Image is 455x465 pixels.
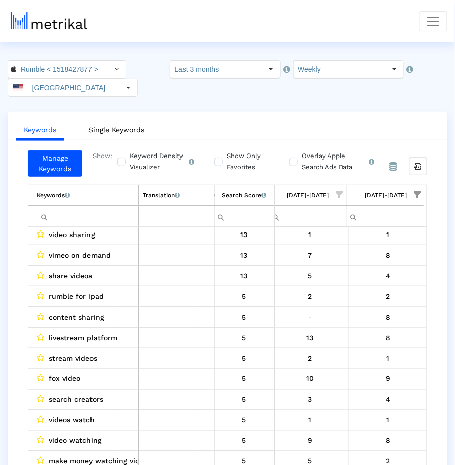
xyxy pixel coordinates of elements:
span: fox video [49,372,80,385]
div: Export all data [409,157,427,175]
td: Filter cell [28,206,139,227]
td: Column Keyword [28,185,139,206]
a: Single Keywords [80,121,152,139]
div: [DATE]-[DATE] [287,189,329,202]
div: 13 [218,228,271,241]
div: 9/6/25 [353,414,424,427]
span: stream videos [49,352,97,365]
a: Manage Keywords [28,150,82,177]
div: 5 [218,434,271,447]
div: Select [386,61,403,78]
span: video watching [49,434,102,447]
label: Keyword Density Visualizer [127,150,194,173]
div: 13 [218,269,271,282]
td: Filter cell [139,206,214,227]
a: Keywords [16,121,64,141]
div: 5 [218,414,271,427]
label: Show Only Favorites [224,150,269,173]
div: 9/6/25 [353,331,424,344]
div: 9/6/25 [353,311,424,324]
div: 5 [218,290,271,303]
div: 8/30/25 [275,311,345,324]
img: metrical-logo-light.png [11,12,87,29]
div: Select [263,61,280,78]
td: Column 08/31/25-09/06/25 [347,185,425,206]
div: Translation [143,189,180,202]
div: 5 [218,393,271,406]
span: content sharing [49,311,104,324]
div: 9/6/25 [353,434,424,447]
td: Filter cell [269,206,347,226]
div: 8/30/25 [275,228,345,241]
div: Select [120,79,137,96]
div: 8/30/25 [275,269,345,282]
div: 8/30/25 [275,414,345,427]
div: 5 [218,372,271,385]
div: 8/30/25 [275,331,345,344]
div: 9/6/25 [353,228,424,241]
span: vimeo on demand [49,249,111,262]
div: 9/6/25 [353,393,424,406]
span: share videos [49,269,92,282]
span: search creators [49,393,103,406]
div: 5 [218,311,271,324]
div: 8/30/25 [275,434,345,447]
span: Show filter options for column '08/31/25-09/06/25' [414,191,421,198]
div: 08/31/25-09/06/25 [365,189,407,202]
div: 9/6/25 [353,249,424,262]
div: 9/6/25 [353,352,424,365]
div: Keywords [37,189,70,202]
td: Filter cell [214,206,275,227]
button: Toggle navigation [419,11,447,31]
div: 8/30/25 [275,352,345,365]
td: Filter cell [347,206,425,226]
div: 5 [218,331,271,344]
div: 8/30/25 [275,393,345,406]
span: Show filter options for column '08/24/25-08/30/25' [336,191,343,198]
div: 9/6/25 [353,290,424,303]
div: 9/6/25 [353,269,424,282]
td: Column Search Score [214,185,275,206]
div: 8/30/25 [275,372,345,385]
span: livestream platform [49,331,117,344]
td: Column 08/24/25-08/30/25 [269,185,347,206]
div: Show: [82,150,112,177]
div: 5 [218,352,271,365]
label: Overlay Apple Search Ads Data [299,150,375,173]
span: video sharing [49,228,95,241]
td: Column Translation [139,185,214,206]
input: Filter cell [215,208,275,225]
input: Filter cell [347,208,425,224]
span: videos watch [49,414,95,427]
div: 13 [218,249,271,262]
span: rumble for ipad [49,290,104,303]
div: Search Score [222,189,266,202]
input: Filter cell [37,208,138,225]
div: 8/30/25 [275,290,345,303]
div: 8/30/25 [275,249,345,262]
div: 9/6/25 [353,372,424,385]
input: Filter cell [139,208,214,225]
input: Filter cell [269,208,347,224]
div: Select [109,61,126,78]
